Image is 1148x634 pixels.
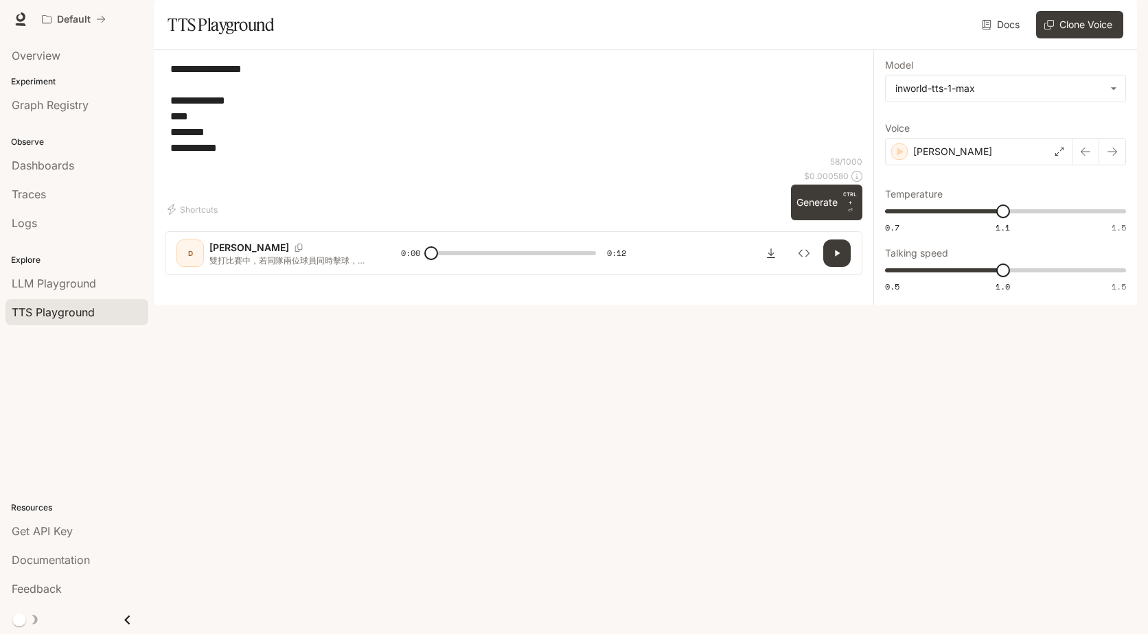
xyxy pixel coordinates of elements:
[179,242,201,264] div: D
[1112,281,1126,292] span: 1.5
[996,222,1010,233] span: 1.1
[885,189,943,199] p: Temperature
[886,75,1125,102] div: inworld-tts-1-max
[209,255,368,266] p: 雙打比賽中，若同隊兩位球員同時擊球，應判： 1. 有效，繼續比賽 2. 無效，失分 3. 重打 4. 視情況由裁判決定
[843,190,857,215] p: ⏎
[607,246,626,260] span: 0:12
[843,190,857,207] p: CTRL +
[165,198,223,220] button: Shortcuts
[885,60,913,70] p: Model
[885,124,910,133] p: Voice
[36,5,112,33] button: All workspaces
[885,248,948,258] p: Talking speed
[289,244,308,252] button: Copy Voice ID
[57,14,91,25] p: Default
[401,246,420,260] span: 0:00
[1112,222,1126,233] span: 1.5
[209,241,289,255] p: [PERSON_NAME]
[996,281,1010,292] span: 1.0
[757,239,785,267] button: Download audio
[913,145,992,158] p: [PERSON_NAME]
[790,239,818,267] button: Inspect
[885,281,899,292] span: 0.5
[791,185,862,220] button: GenerateCTRL +⏎
[1036,11,1123,38] button: Clone Voice
[895,82,1103,95] div: inworld-tts-1-max
[885,222,899,233] span: 0.7
[830,156,862,167] p: 58 / 1000
[979,11,1025,38] a: Docs
[168,11,274,38] h1: TTS Playground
